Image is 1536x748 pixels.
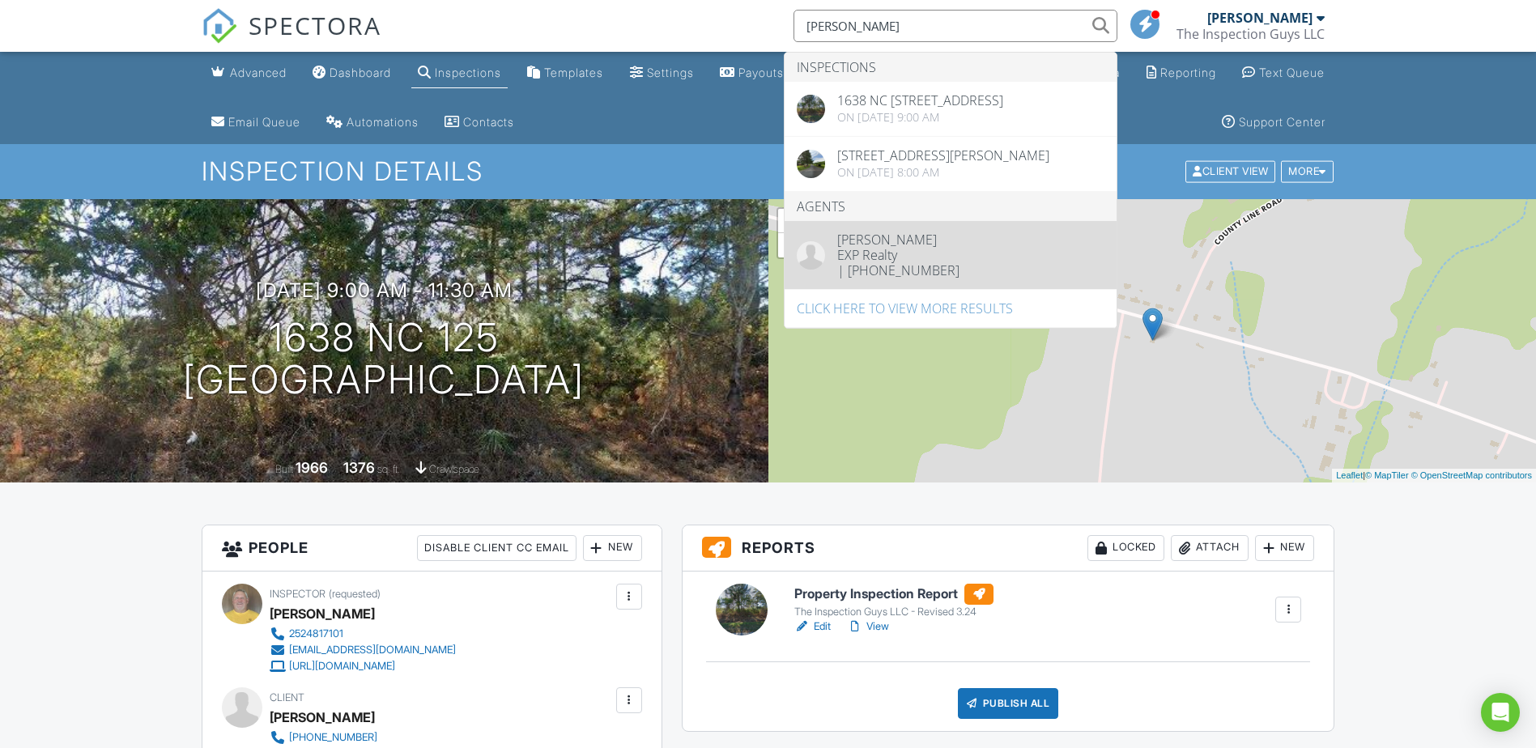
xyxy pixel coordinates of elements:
[544,66,603,79] div: Templates
[778,233,802,257] a: Zoom out
[521,58,610,88] a: Templates
[289,731,377,744] div: [PHONE_NUMBER]
[713,58,790,88] a: Payouts
[275,463,293,475] span: Built
[230,66,287,79] div: Advanced
[330,66,391,79] div: Dashboard
[785,192,1117,221] li: Agents
[202,8,237,44] img: The Best Home Inspection Software - Spectora
[463,115,514,129] div: Contacts
[1140,58,1223,88] a: Reporting
[296,459,328,476] div: 1966
[270,588,325,600] span: Inspector
[785,290,1117,328] a: Click here to view more results
[837,246,959,261] div: EXP Realty
[411,58,508,88] a: Inspections
[270,705,375,729] div: [PERSON_NAME]
[329,588,381,600] span: (requested)
[320,108,425,138] a: Automations (Basic)
[270,626,456,642] a: 2524817101
[837,94,1003,107] div: 1638 NC [STREET_ADDRESS]
[270,642,456,658] a: [EMAIL_ADDRESS][DOMAIN_NAME]
[1411,470,1532,480] a: © OpenStreetMap contributors
[377,463,400,475] span: sq. ft.
[837,149,1049,162] div: [STREET_ADDRESS][PERSON_NAME]
[289,644,456,657] div: [EMAIL_ADDRESS][DOMAIN_NAME]
[794,618,831,635] a: Edit
[1255,535,1314,561] div: New
[837,261,959,277] div: | [PHONE_NUMBER]
[958,688,1059,719] div: Publish All
[289,660,395,673] div: [URL][DOMAIN_NAME]
[249,8,381,42] span: SPECTORA
[797,241,825,270] img: default-user.jpg
[1239,115,1325,129] div: Support Center
[205,58,293,88] a: Advanced
[1184,164,1279,176] a: Client View
[1332,469,1536,482] div: |
[785,53,1117,82] li: Inspections
[289,627,343,640] div: 2524817101
[202,157,1335,185] h1: Inspection Details
[837,233,959,246] div: [PERSON_NAME]
[583,535,642,561] div: New
[183,317,585,402] h1: 1638 NC 125 [GEOGRAPHIC_DATA]
[794,584,994,619] a: Property Inspection Report The Inspection Guys LLC - Revised 3.24
[1185,161,1275,183] div: Client View
[202,525,662,572] h3: People
[1171,535,1249,561] div: Attach
[270,729,456,746] a: [PHONE_NUMBER]
[429,463,479,475] span: crawlspace
[270,601,375,626] div: [PERSON_NAME]
[270,691,304,703] span: Client
[647,66,694,79] div: Settings
[1215,108,1332,138] a: Support Center
[794,606,994,618] div: The Inspection Guys LLC - Revised 3.24
[306,58,398,88] a: Dashboard
[435,66,501,79] div: Inspections
[847,618,889,635] a: View
[738,66,784,79] div: Payouts
[794,584,994,605] h6: Property Inspection Report
[343,459,375,476] div: 1376
[1365,470,1409,480] a: © MapTiler
[270,658,456,674] a: [URL][DOMAIN_NAME]
[347,115,419,129] div: Automations
[438,108,521,138] a: Contacts
[1087,535,1164,561] div: Locked
[417,535,577,561] div: Disable Client CC Email
[256,279,513,301] h3: [DATE] 9:00 am - 11:30 am
[202,22,381,56] a: SPECTORA
[1481,693,1520,732] div: Open Intercom Messenger
[1160,66,1216,79] div: Reporting
[683,525,1334,572] h3: Reports
[205,108,307,138] a: Email Queue
[837,111,1003,124] div: On [DATE] 9:00 am
[623,58,700,88] a: Settings
[797,150,825,178] img: streetview
[228,115,300,129] div: Email Queue
[1259,66,1325,79] div: Text Queue
[778,209,802,233] a: Zoom in
[1236,58,1331,88] a: Text Queue
[1336,470,1363,480] a: Leaflet
[797,95,825,123] img: streetview
[1207,10,1313,26] div: [PERSON_NAME]
[1176,26,1325,42] div: The Inspection Guys LLC
[837,166,1049,179] div: On [DATE] 8:00 am
[1281,161,1334,183] div: More
[794,10,1117,42] input: Search everything...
